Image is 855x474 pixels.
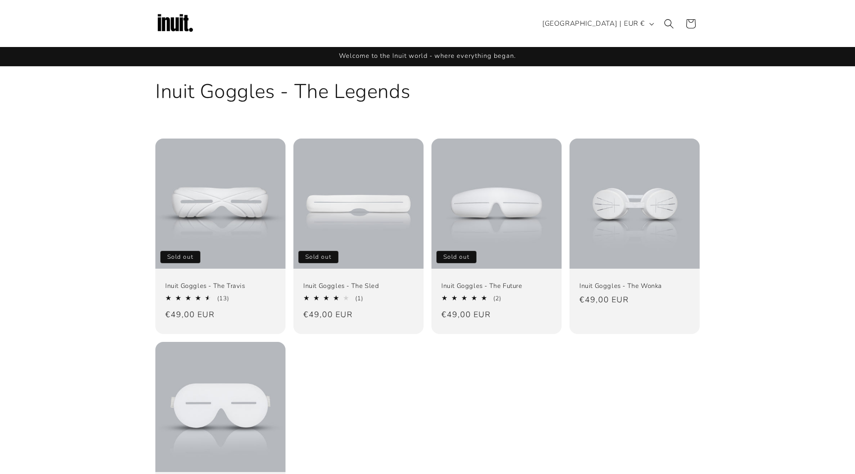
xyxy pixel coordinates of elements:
[303,282,414,290] a: Inuit Goggles - The Sled
[155,47,700,66] div: Announcement
[165,282,276,290] a: Inuit Goggles - The Travis
[536,14,658,33] button: [GEOGRAPHIC_DATA] | EUR €
[155,4,195,44] img: Inuit Logo
[339,51,516,60] span: Welcome to the Inuit world - where everything began.
[658,13,680,35] summary: Search
[441,282,552,290] a: Inuit Goggles - The Future
[579,282,690,290] a: Inuit Goggles - The Wonka
[155,79,700,104] h1: Inuit Goggles - The Legends
[542,18,645,29] span: [GEOGRAPHIC_DATA] | EUR €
